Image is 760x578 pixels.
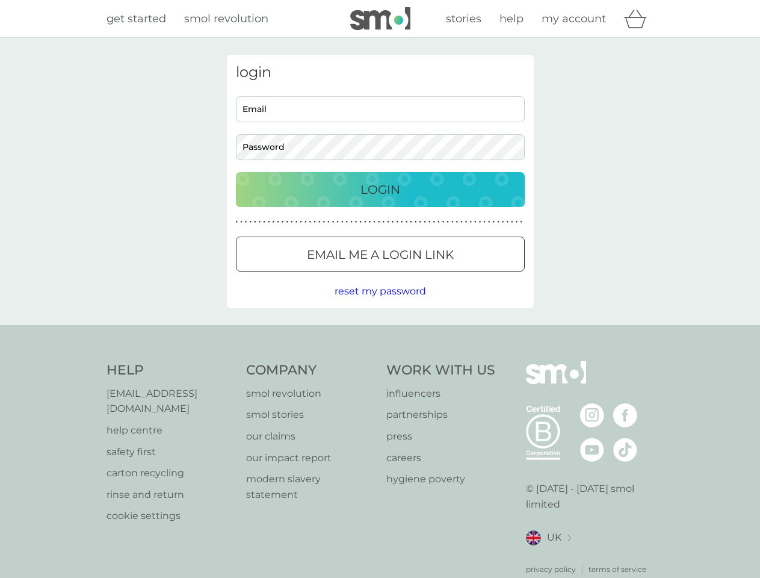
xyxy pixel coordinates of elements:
[323,219,325,225] p: ●
[386,471,495,487] a: hygiene poverty
[304,219,307,225] p: ●
[355,219,357,225] p: ●
[542,12,606,25] span: my account
[295,219,298,225] p: ●
[332,219,335,225] p: ●
[378,219,380,225] p: ●
[263,219,265,225] p: ●
[516,219,518,225] p: ●
[184,10,268,28] a: smol revolution
[446,10,481,28] a: stories
[286,219,288,225] p: ●
[249,219,252,225] p: ●
[456,219,459,225] p: ●
[107,487,235,503] a: rinse and return
[497,219,499,225] p: ●
[307,245,454,264] p: Email me a login link
[460,219,463,225] p: ●
[493,219,495,225] p: ●
[419,219,422,225] p: ●
[502,219,504,225] p: ●
[526,481,654,512] p: © [DATE] - [DATE] smol limited
[401,219,403,225] p: ●
[410,219,412,225] p: ●
[580,403,604,427] img: visit the smol Instagram page
[369,219,371,225] p: ●
[107,465,235,481] p: carton recycling
[580,438,604,462] img: visit the smol Youtube page
[245,219,247,225] p: ●
[442,219,445,225] p: ●
[488,219,490,225] p: ●
[383,219,385,225] p: ●
[387,219,389,225] p: ●
[246,361,374,380] h4: Company
[415,219,417,225] p: ●
[107,444,235,460] a: safety first
[282,219,284,225] p: ●
[613,403,637,427] img: visit the smol Facebook page
[318,219,321,225] p: ●
[589,564,646,575] a: terms of service
[386,429,495,444] p: press
[327,219,330,225] p: ●
[396,219,398,225] p: ●
[437,219,440,225] p: ●
[386,450,495,466] p: careers
[236,64,525,81] h3: login
[309,219,312,225] p: ●
[335,285,426,297] span: reset my password
[526,564,576,575] a: privacy policy
[542,10,606,28] a: my account
[268,219,270,225] p: ●
[428,219,431,225] p: ●
[314,219,316,225] p: ●
[469,219,472,225] p: ●
[246,386,374,402] p: smol revolution
[246,407,374,423] a: smol stories
[259,219,261,225] p: ●
[236,172,525,207] button: Login
[474,219,477,225] p: ●
[350,219,353,225] p: ●
[526,530,541,545] img: UK flag
[277,219,279,225] p: ●
[107,386,235,417] a: [EMAIL_ADDRESS][DOMAIN_NAME]
[273,219,275,225] p: ●
[386,361,495,380] h4: Work With Us
[364,219,366,225] p: ●
[386,407,495,423] a: partnerships
[386,386,495,402] p: influencers
[107,10,166,28] a: get started
[107,508,235,524] a: cookie settings
[240,219,243,225] p: ●
[246,471,374,502] a: modern slavery statement
[406,219,408,225] p: ●
[246,450,374,466] a: our impact report
[107,423,235,438] p: help centre
[465,219,468,225] p: ●
[506,219,508,225] p: ●
[359,219,362,225] p: ●
[483,219,486,225] p: ●
[567,535,571,541] img: select a new location
[107,361,235,380] h4: Help
[479,219,481,225] p: ●
[526,361,586,402] img: smol
[254,219,256,225] p: ●
[184,12,268,25] span: smol revolution
[291,219,293,225] p: ●
[246,429,374,444] a: our claims
[547,530,561,545] span: UK
[336,219,339,225] p: ●
[446,219,449,225] p: ●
